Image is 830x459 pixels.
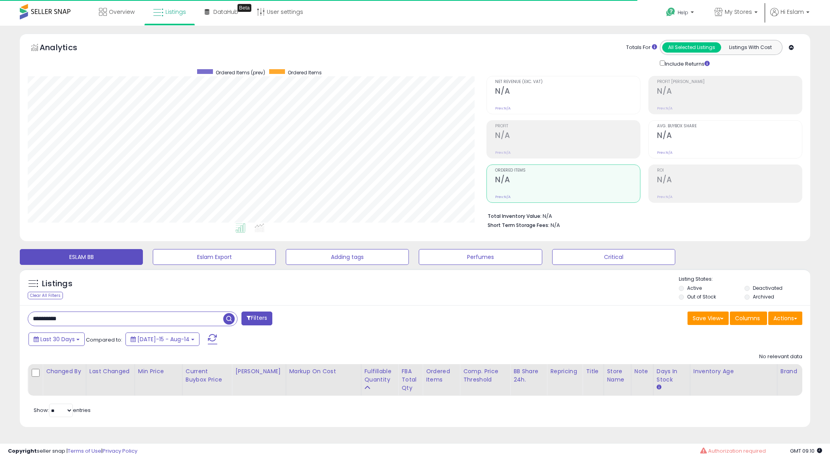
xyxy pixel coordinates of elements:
[730,312,767,325] button: Columns
[40,335,75,343] span: Last 30 Days
[657,168,802,173] span: ROI
[43,364,86,396] th: CSV column name: cust_attr_2_Changed by
[657,384,661,391] small: Days In Stock.
[552,249,675,265] button: Critical
[495,175,640,186] h2: N/A
[8,447,37,455] strong: Copyright
[607,367,628,384] div: Store Name
[495,168,640,173] span: Ordered Items
[634,367,650,376] div: Note
[551,221,560,229] span: N/A
[495,80,640,84] span: Net Revenue (Exc. VAT)
[89,367,131,376] div: Last Changed
[657,87,802,97] h2: N/A
[463,367,507,384] div: Comp. Price Threshold
[165,8,186,16] span: Listings
[286,249,409,265] button: Adding tags
[241,312,272,325] button: Filters
[213,8,238,16] span: DataHub
[235,367,282,376] div: [PERSON_NAME]
[586,367,600,376] div: Title
[657,80,802,84] span: Profit [PERSON_NAME]
[657,367,687,384] div: Days In Stock
[153,249,276,265] button: Eslam Export
[495,106,511,111] small: Prev: N/A
[770,8,809,26] a: Hi Eslam
[40,42,93,55] h5: Analytics
[657,195,672,199] small: Prev: N/A
[790,447,822,455] span: 2025-09-14 09:10 GMT
[753,285,783,291] label: Deactivated
[687,293,716,300] label: Out of Stock
[20,249,143,265] button: ESLAM BB
[488,222,549,229] b: Short Term Storage Fees:
[289,367,358,376] div: Markup on Cost
[138,367,179,376] div: Min Price
[693,367,774,376] div: Inventory Age
[657,106,672,111] small: Prev: N/A
[286,364,361,396] th: The percentage added to the cost of goods (COGS) that forms the calculator for Min & Max prices.
[419,249,542,265] button: Perfumes
[495,131,640,142] h2: N/A
[721,42,780,53] button: Listings With Cost
[657,175,802,186] h2: N/A
[495,124,640,128] span: Profit
[513,367,543,384] div: BB Share 24h.
[42,278,72,289] h5: Listings
[768,312,802,325] button: Actions
[8,448,137,455] div: seller snap | |
[657,124,802,128] span: Avg. Buybox Share
[495,195,511,199] small: Prev: N/A
[687,285,702,291] label: Active
[735,314,760,322] span: Columns
[488,211,796,220] li: N/A
[725,8,752,16] span: My Stores
[626,44,657,51] div: Totals For
[678,9,688,16] span: Help
[660,1,702,26] a: Help
[550,367,579,376] div: Repricing
[86,336,122,344] span: Compared to:
[288,69,322,76] span: Ordered Items
[657,131,802,142] h2: N/A
[28,292,63,299] div: Clear All Filters
[103,447,137,455] a: Privacy Policy
[781,367,799,376] div: Brand
[28,332,85,346] button: Last 30 Days
[237,4,251,12] div: Tooltip anchor
[654,59,719,68] div: Include Returns
[688,312,729,325] button: Save View
[34,406,91,414] span: Show: entries
[781,8,804,16] span: Hi Eslam
[495,150,511,155] small: Prev: N/A
[657,150,672,155] small: Prev: N/A
[46,367,83,376] div: Changed by
[759,353,802,361] div: No relevant data
[488,213,541,219] b: Total Inventory Value:
[186,367,229,384] div: Current Buybox Price
[68,447,101,455] a: Terms of Use
[109,8,135,16] span: Overview
[401,367,419,392] div: FBA Total Qty
[679,276,810,283] p: Listing States:
[125,332,199,346] button: [DATE]-15 - Aug-14
[495,87,640,97] h2: N/A
[216,69,265,76] span: Ordered Items (prev)
[137,335,190,343] span: [DATE]-15 - Aug-14
[662,42,721,53] button: All Selected Listings
[365,367,395,384] div: Fulfillable Quantity
[666,7,676,17] i: Get Help
[426,367,456,384] div: Ordered Items
[86,364,135,396] th: CSV column name: cust_attr_1_Last Changed
[753,293,774,300] label: Archived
